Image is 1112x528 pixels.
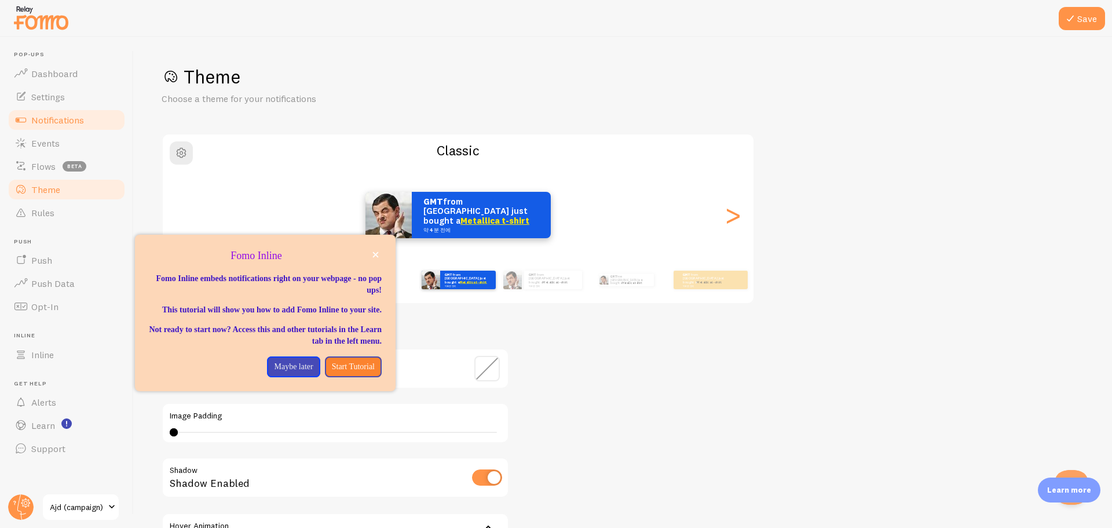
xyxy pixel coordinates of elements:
span: Push [31,254,52,266]
a: Ajd (campaign) [42,493,120,521]
span: Flows [31,161,56,172]
h2: Classic [163,141,753,159]
img: Fomo [365,192,412,238]
a: Opt-In [7,295,126,318]
span: Push Data [31,278,75,289]
a: Settings [7,85,126,108]
strong: GMT [610,275,617,278]
div: Next slide [726,173,740,257]
strong: GMT [423,196,443,207]
span: Inline [31,349,54,361]
p: from [GEOGRAPHIC_DATA] just bought a [423,197,539,233]
a: Metallica t-shirt [459,280,487,285]
a: Metallica t-shirt [460,215,529,226]
svg: <p>Watch New Feature Tutorials!</p> [61,418,72,429]
p: Start Tutorial [332,361,375,373]
span: beta [63,161,86,172]
a: Alerts [7,391,126,414]
small: 약 4 분 전에 [529,285,576,287]
span: Learn [31,420,55,431]
a: Rules [7,201,126,224]
small: 약 4 분 전에 [423,227,536,233]
p: from [GEOGRAPHIC_DATA] just bought a [610,274,649,286]
p: from [GEOGRAPHIC_DATA] just bought a [683,272,729,287]
a: Notifications [7,108,126,132]
span: Push [14,238,126,246]
a: Metallica t-shirt [697,280,722,285]
strong: GMT [529,272,537,277]
p: This tutorial will show you how to add Fomo Inline to your site. [149,304,382,316]
span: Settings [31,91,65,103]
img: Fomo [422,271,440,289]
span: Ajd (campaign) [50,500,105,514]
a: Support [7,437,126,460]
button: close, [370,249,382,261]
p: Fomo Inline embeds notifications right on your webpage - no pop ups! [149,273,382,296]
p: Fomo Inline [149,249,382,264]
button: Start Tutorial [325,356,382,377]
img: Fomo [503,271,522,289]
a: Theme [7,178,126,201]
span: Get Help [14,380,126,388]
span: Alerts [31,396,56,408]
p: Maybe later [274,361,313,373]
span: Inline [14,332,126,340]
p: from [GEOGRAPHIC_DATA] just bought a [529,272,577,287]
img: Fomo [599,275,608,285]
span: Support [31,443,65,454]
span: Theme [31,184,60,195]
h1: Theme [162,65,1084,89]
p: from [GEOGRAPHIC_DATA] just bought a [445,272,491,287]
small: 약 4 분 전에 [683,285,728,287]
label: Image Padding [170,411,501,421]
span: Rules [31,207,54,219]
strong: GMT [445,272,453,277]
button: Maybe later [267,356,320,377]
span: Opt-In [31,301,58,312]
a: Events [7,132,126,155]
p: Not ready to start now? Access this and other tutorials in the Learn tab in the left menu. [149,324,382,347]
a: Push [7,249,126,272]
span: Events [31,137,60,149]
span: Pop-ups [14,51,126,59]
p: Choose a theme for your notifications [162,92,440,105]
a: Push Data [7,272,126,295]
p: Learn more [1047,485,1091,496]
a: Flows beta [7,155,126,178]
img: fomo-relay-logo-orange.svg [12,3,70,32]
span: Dashboard [31,68,78,79]
a: Metallica t-shirt [543,280,568,285]
small: 약 4 분 전에 [445,285,490,287]
a: Inline [7,343,126,366]
a: Metallica t-shirt [622,281,642,285]
div: Shadow Enabled [162,457,509,500]
strong: GMT [683,272,691,277]
span: Notifications [31,114,84,126]
div: Learn more [1038,478,1100,502]
div: Fomo Inline [135,235,396,391]
iframe: Help Scout Beacon - Open [1054,470,1089,505]
a: Learn [7,414,126,437]
a: Dashboard [7,62,126,85]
